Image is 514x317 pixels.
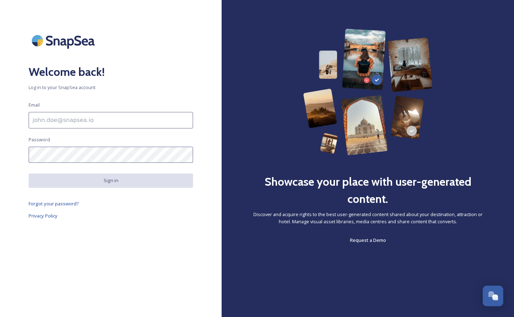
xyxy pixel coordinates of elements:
a: Privacy Policy [29,211,193,220]
span: Request a Demo [350,237,386,243]
span: Discover and acquire rights to the best user-generated content shared about your destination, att... [250,211,485,225]
a: Request a Demo [350,236,386,244]
a: Forgot your password? [29,199,193,208]
span: Forgot your password? [29,200,79,207]
span: Email [29,102,40,108]
span: Log in to your SnapSea account [29,84,193,91]
img: SnapSea Logo [29,29,100,53]
img: 63b42ca75bacad526042e722_Group%20154-p-800.png [303,29,433,155]
span: Privacy Policy [29,213,58,219]
button: Open Chat [483,286,503,306]
span: Password [29,136,50,143]
button: Sign in [29,174,193,187]
h2: Showcase your place with user-generated content. [250,173,485,208]
h2: Welcome back! [29,63,193,81]
input: john.doe@snapsea.io [29,112,193,128]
